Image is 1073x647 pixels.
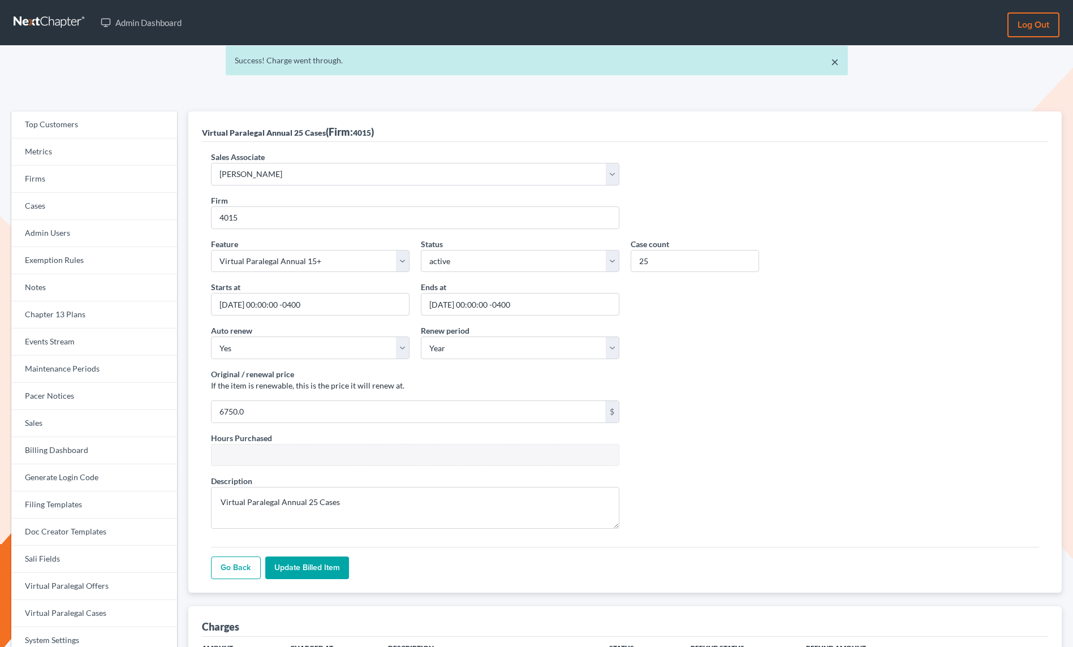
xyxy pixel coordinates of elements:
[211,380,619,391] p: If the item is renewable, this is the price it will renew at.
[11,139,177,166] a: Metrics
[421,281,446,293] label: Ends at
[211,432,272,444] label: Hours Purchased
[202,128,326,137] span: Virtual Paralegal Annual 25 Cases
[421,325,469,337] label: Renew period
[11,464,177,491] a: Generate Login Code
[11,274,177,301] a: Notes
[11,193,177,220] a: Cases
[11,301,177,329] a: Chapter 13 Plans
[11,329,177,356] a: Events Stream
[211,195,228,206] label: Firm
[11,247,177,274] a: Exemption Rules
[211,557,261,579] a: Go Back
[211,325,252,337] label: Auto renew
[421,238,443,250] label: Status
[11,573,177,600] a: Virtual Paralegal Offers
[11,437,177,464] a: Billing Dashboard
[11,356,177,383] a: Maintenance Periods
[631,250,759,273] input: 0
[211,151,265,163] label: Sales Associate
[11,111,177,139] a: Top Customers
[631,238,669,250] label: Case count
[831,55,839,68] a: ×
[605,401,619,422] div: $
[11,220,177,247] a: Admin Users
[11,166,177,193] a: Firms
[211,281,240,293] label: Starts at
[11,546,177,573] a: Sali Fields
[211,206,619,229] input: 1234
[211,293,410,316] input: MM/DD/YYYY
[95,12,187,33] a: Admin Dashboard
[211,368,294,380] label: Original / renewal price
[1007,12,1059,37] a: Log out
[265,557,349,579] input: Update Billed item
[11,600,177,627] a: Virtual Paralegal Cases
[421,293,619,316] input: MM/DD/YYYY
[202,620,239,633] div: Charges
[202,125,374,139] div: (Firm: )
[11,519,177,546] a: Doc Creator Templates
[211,487,619,529] textarea: Virtual Paralegal Annual 25 Cases
[235,55,839,66] div: Success! Charge went through.
[211,475,252,487] label: Description
[11,491,177,519] a: Filing Templates
[353,128,371,137] span: 4015
[211,238,238,250] label: Feature
[11,410,177,437] a: Sales
[212,401,605,422] input: 10.00
[11,383,177,410] a: Pacer Notices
